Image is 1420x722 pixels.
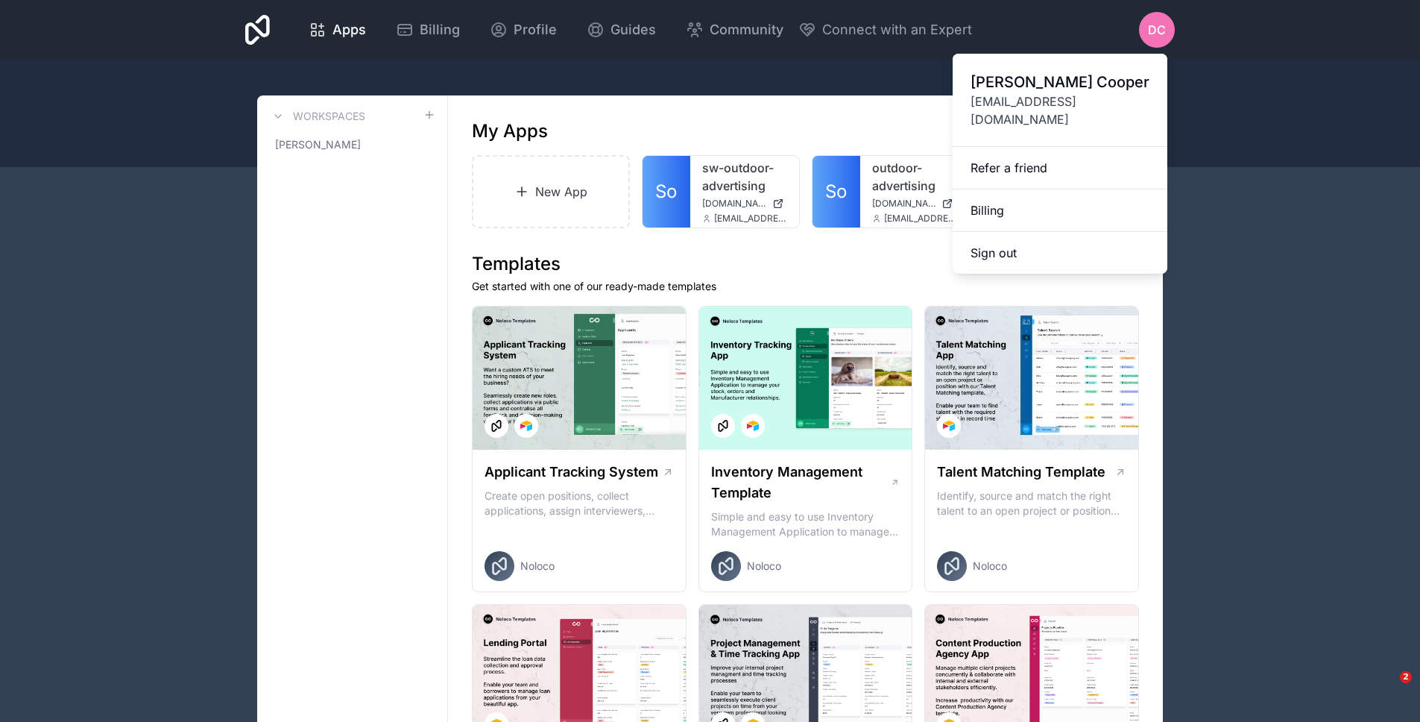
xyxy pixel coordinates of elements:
span: [PERSON_NAME] Cooper [971,72,1149,92]
a: sw-outdoor-advertising [702,159,787,195]
a: outdoor-advertising [872,159,957,195]
span: Billing [420,19,460,40]
span: [DOMAIN_NAME] [872,198,936,210]
p: Get started with one of our ready-made templates [472,279,1139,294]
h1: Applicant Tracking System [485,462,658,483]
a: [DOMAIN_NAME] [702,198,787,210]
h1: My Apps [472,119,548,143]
span: So [655,180,677,204]
h3: Workspaces [293,109,365,124]
span: Apps [332,19,366,40]
a: [PERSON_NAME] [269,131,435,158]
a: So [812,156,860,227]
p: Simple and easy to use Inventory Management Application to manage your stock, orders and Manufact... [711,509,900,539]
img: Airtable Logo [747,420,759,432]
h1: Inventory Management Template [711,462,890,503]
span: 2 [1400,671,1412,683]
a: Profile [478,13,569,46]
span: Noloco [747,559,781,574]
a: Apps [297,13,378,46]
span: So [825,180,847,204]
a: Billing [384,13,472,46]
span: Guides [610,19,656,40]
h1: Templates [472,252,1139,276]
a: Refer a friend [953,147,1167,189]
span: Profile [514,19,557,40]
a: [DOMAIN_NAME] [872,198,957,210]
button: Connect with an Expert [798,19,972,40]
a: Workspaces [269,107,365,125]
a: New App [472,155,630,228]
span: [EMAIL_ADDRESS][DOMAIN_NAME] [884,213,957,225]
img: Airtable Logo [943,420,955,432]
span: Noloco [973,559,1007,574]
button: Sign out [953,232,1167,274]
span: Community [710,19,783,40]
img: Airtable Logo [520,420,532,432]
span: [DOMAIN_NAME] [702,198,766,210]
a: Guides [575,13,668,46]
a: Community [674,13,795,46]
h1: Talent Matching Template [937,462,1105,483]
span: Noloco [520,559,555,574]
p: Create open positions, collect applications, assign interviewers, centralise candidate feedback a... [485,489,674,518]
span: [EMAIL_ADDRESS][DOMAIN_NAME] [971,92,1149,128]
span: DC [1148,21,1166,39]
span: [PERSON_NAME] [275,137,361,152]
span: [EMAIL_ADDRESS][DOMAIN_NAME] [714,213,787,225]
iframe: Intercom live chat [1369,671,1405,707]
span: Connect with an Expert [822,19,972,40]
a: Billing [953,189,1167,232]
p: Identify, source and match the right talent to an open project or position with our Talent Matchi... [937,489,1126,518]
a: So [643,156,690,227]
